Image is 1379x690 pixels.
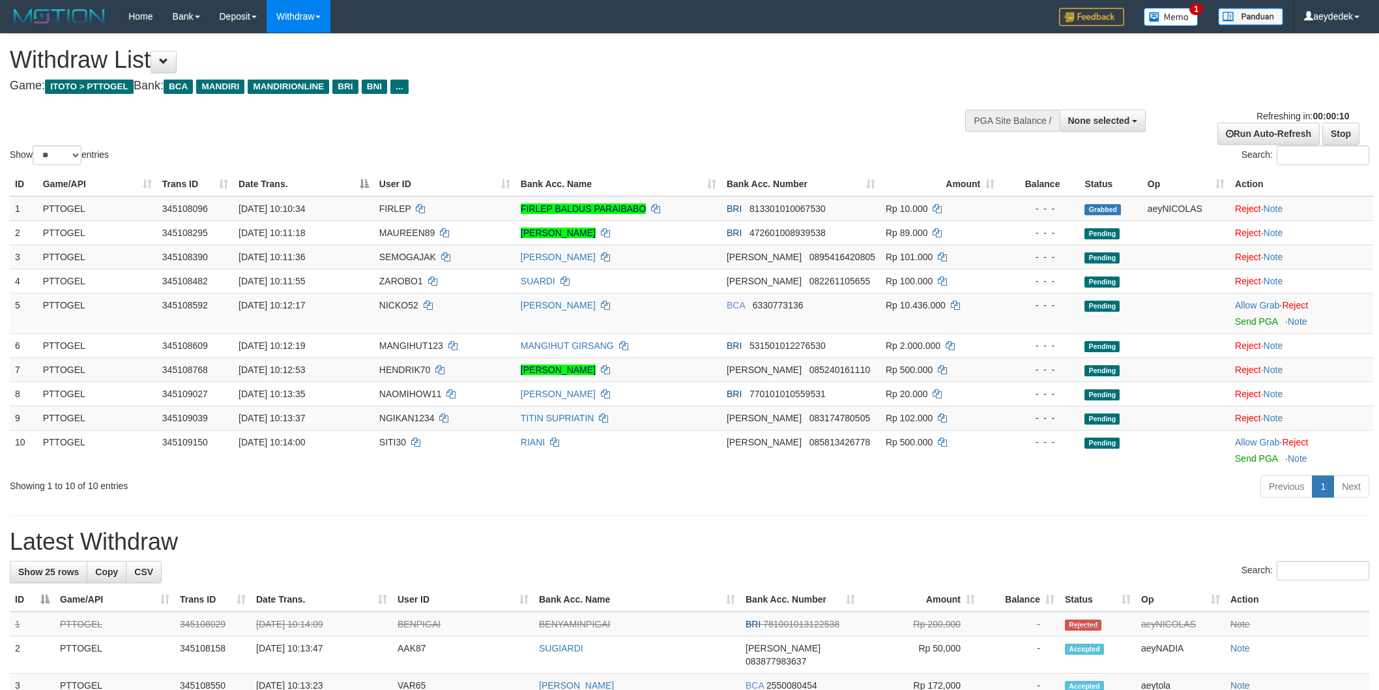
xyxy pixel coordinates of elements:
[87,561,126,583] a: Copy
[10,561,87,583] a: Show 25 rows
[1313,111,1349,121] strong: 00:00:10
[1277,145,1369,165] input: Search:
[95,567,118,577] span: Copy
[379,340,443,351] span: MANGIHUT123
[1288,453,1307,464] a: Note
[1005,202,1074,215] div: - - -
[1084,413,1120,425] span: Pending
[38,220,157,245] td: PTTOGEL
[1084,341,1120,352] span: Pending
[33,145,81,165] select: Showentries
[55,637,175,674] td: PTTOGEL
[392,612,534,637] td: BENPIGAI
[809,437,870,447] span: Copy 085813426778 to clipboard
[10,333,38,357] td: 6
[239,276,305,286] span: [DATE] 10:11:55
[126,561,162,583] a: CSV
[749,389,826,399] span: Copy 770101010559531 to clipboard
[1084,252,1120,263] span: Pending
[727,228,742,238] span: BRI
[134,567,153,577] span: CSV
[239,389,305,399] span: [DATE] 10:13:35
[749,228,826,238] span: Copy 472601008939538 to clipboard
[521,276,555,286] a: SUARDI
[746,656,806,667] span: Copy 083877983637 to clipboard
[1084,365,1120,376] span: Pending
[886,413,933,423] span: Rp 102.000
[10,7,109,26] img: MOTION_logo.png
[379,228,435,238] span: MAUREEN89
[162,340,208,351] span: 345108609
[1312,475,1334,498] a: 1
[886,276,933,286] span: Rp 100.000
[1235,389,1261,399] a: Reject
[374,172,515,196] th: User ID: activate to sort column ascending
[727,203,742,214] span: BRI
[886,300,946,310] span: Rp 10.436.000
[1136,588,1225,612] th: Op: activate to sort column ascending
[886,340,940,351] span: Rp 2.000.000
[239,365,305,375] span: [DATE] 10:12:53
[1264,413,1283,423] a: Note
[1136,637,1225,674] td: aeyNADIA
[38,245,157,269] td: PTTOGEL
[1005,387,1074,400] div: - - -
[38,269,157,293] td: PTTOGEL
[763,619,839,629] span: Copy 781001013122538 to clipboard
[1005,363,1074,376] div: - - -
[1230,293,1373,333] td: ·
[1005,250,1074,263] div: - - -
[1230,643,1250,653] a: Note
[1235,453,1277,464] a: Send PGA
[727,437,802,447] span: [PERSON_NAME]
[521,203,646,214] a: FIRLEP BALDUS PARAIBABO
[860,588,980,612] th: Amount: activate to sort column ascending
[239,340,305,351] span: [DATE] 10:12:19
[379,252,436,262] span: SEMOGAJAK
[521,413,594,423] a: TITIN SUPRIATIN
[980,637,1060,674] td: -
[1264,276,1283,286] a: Note
[162,252,208,262] span: 345108390
[332,80,358,94] span: BRI
[1230,245,1373,269] td: ·
[727,300,745,310] span: BCA
[379,389,442,399] span: NAOMIHOW11
[740,588,860,612] th: Bank Acc. Number: activate to sort column ascending
[809,365,870,375] span: Copy 085240161110 to clipboard
[162,228,208,238] span: 345108295
[251,612,392,637] td: [DATE] 10:14:09
[196,80,244,94] span: MANDIRI
[10,588,55,612] th: ID: activate to sort column descending
[727,252,802,262] span: [PERSON_NAME]
[539,619,610,629] a: BENYAMINPIGAI
[809,252,875,262] span: Copy 0895416420805 to clipboard
[886,228,928,238] span: Rp 89.000
[239,413,305,423] span: [DATE] 10:13:37
[1264,389,1283,399] a: Note
[521,228,596,238] a: [PERSON_NAME]
[1288,316,1307,327] a: Note
[515,172,721,196] th: Bank Acc. Name: activate to sort column ascending
[980,588,1060,612] th: Balance: activate to sort column ascending
[38,172,157,196] th: Game/API: activate to sort column ascending
[1230,357,1373,382] td: ·
[753,300,804,310] span: Copy 6330773136 to clipboard
[1144,8,1198,26] img: Button%20Memo.svg
[239,228,305,238] span: [DATE] 10:11:18
[1282,437,1308,447] a: Reject
[521,365,596,375] a: [PERSON_NAME]
[10,245,38,269] td: 3
[1005,412,1074,425] div: - - -
[1060,110,1146,132] button: None selected
[162,437,208,447] span: 345109150
[1084,228,1120,239] span: Pending
[239,252,305,262] span: [DATE] 10:11:36
[1235,300,1279,310] a: Allow Grab
[1059,8,1124,26] img: Feedback.jpg
[1264,228,1283,238] a: Note
[1065,620,1101,631] span: Rejected
[1235,252,1261,262] a: Reject
[10,220,38,245] td: 2
[521,300,596,310] a: [PERSON_NAME]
